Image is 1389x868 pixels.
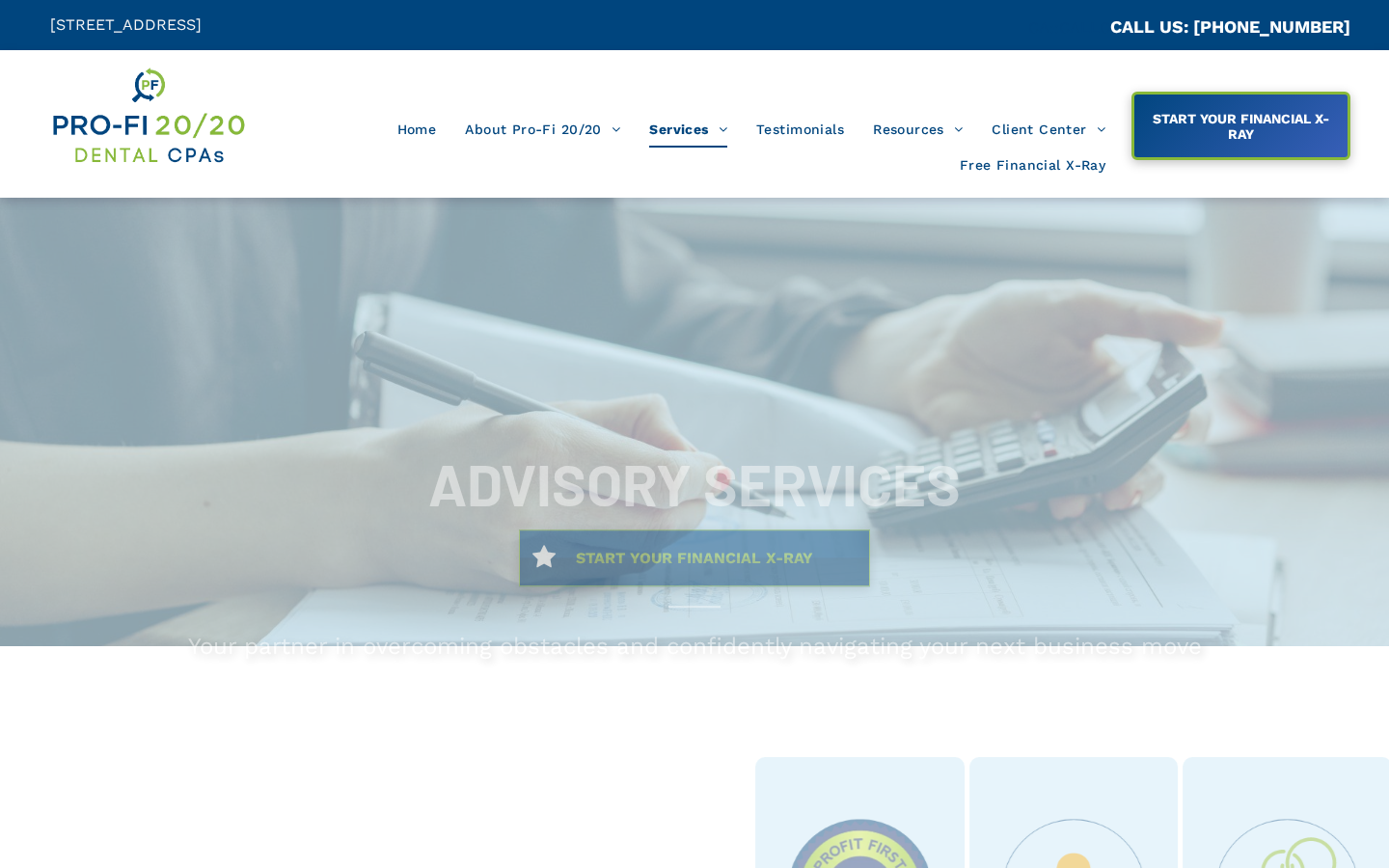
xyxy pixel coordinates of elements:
span: [STREET_ADDRESS] [50,15,202,34]
a: Free Financial X-Ray [945,148,1120,184]
a: Home [383,111,451,148]
span: START YOUR FINANCIAL X-RAY [569,539,820,577]
a: Client Center [977,111,1120,148]
a: CALL US: [PHONE_NUMBER] [1110,16,1350,37]
a: Services [635,111,742,148]
span: START YOUR FINANCIAL X-RAY [1136,101,1345,151]
span: ADVISORY SERVICES [428,448,961,518]
a: Testimonials [742,111,858,148]
a: START YOUR FINANCIAL X-RAY [519,529,870,586]
a: Resources [858,111,977,148]
span: CA::CALLC [1028,18,1110,37]
span: Your partner in overcoming obstacles and confidently navigating your next business move [188,633,1202,660]
a: About Pro-Fi 20/20 [450,111,635,148]
img: Get Dental CPA Consulting, Bookkeeping, & Bank Loans [50,65,247,167]
a: START YOUR FINANCIAL X-RAY [1131,92,1350,160]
